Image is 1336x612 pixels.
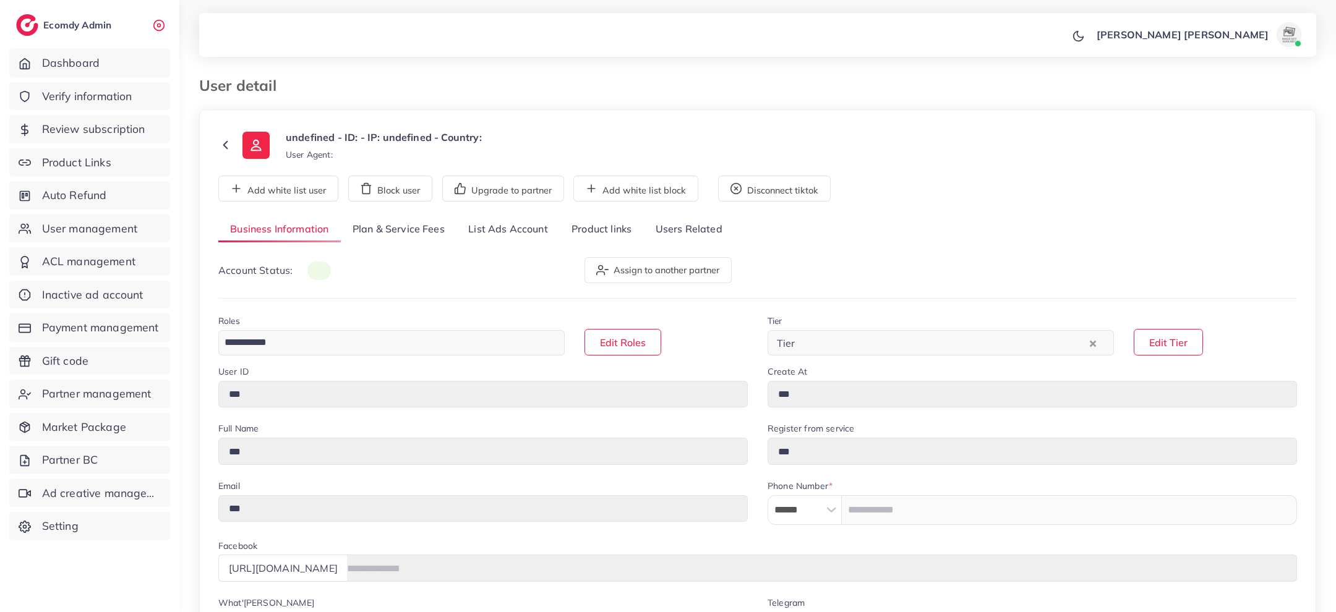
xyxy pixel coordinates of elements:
span: Gift code [42,353,88,369]
span: Partner management [42,386,152,402]
a: Business Information [218,216,341,243]
a: Ad creative management [9,479,170,508]
label: Roles [218,315,240,327]
span: Market Package [42,419,126,435]
a: Payment management [9,313,170,342]
a: Users Related [643,216,734,243]
label: Full Name [218,422,259,435]
label: Email [218,480,240,492]
span: Inactive ad account [42,287,143,303]
a: logoEcomdy Admin [16,14,114,36]
a: User management [9,215,170,243]
button: Disconnect tiktok [718,176,831,202]
img: logo [16,14,38,36]
span: Partner BC [42,452,98,468]
button: Upgrade to partner [442,176,564,202]
small: User Agent: [286,148,333,161]
a: Partner BC [9,446,170,474]
p: Account Status: [218,263,331,278]
label: User ID [218,365,249,378]
a: Auto Refund [9,181,170,210]
a: ACL management [9,247,170,276]
span: Dashboard [42,55,100,71]
span: Verify information [42,88,132,104]
input: Search for option [799,333,1087,352]
span: Review subscription [42,121,145,137]
img: ic-user-info.36bf1079.svg [242,132,270,159]
label: Phone Number [768,480,833,492]
span: Payment management [42,320,159,336]
a: Product Links [9,148,170,177]
button: Add white list block [573,176,698,202]
label: Telegram [768,597,805,609]
div: [URL][DOMAIN_NAME] [218,555,348,581]
span: Ad creative management [42,485,161,501]
label: What'[PERSON_NAME] [218,597,314,609]
a: Verify information [9,82,170,111]
p: [PERSON_NAME] [PERSON_NAME] [1097,27,1269,42]
button: Edit Tier [1134,329,1203,355]
button: Add white list user [218,176,338,202]
label: Register from service [768,422,854,435]
label: Facebook [218,540,257,552]
span: Setting [42,518,79,534]
a: Partner management [9,380,170,408]
input: Search for option [220,333,549,352]
a: Inactive ad account [9,281,170,309]
a: [PERSON_NAME] [PERSON_NAME]avatar [1090,22,1306,47]
a: Dashboard [9,49,170,77]
a: Product links [560,216,643,243]
span: ACL management [42,253,135,270]
a: Review subscription [9,115,170,143]
a: Market Package [9,413,170,441]
a: Setting [9,512,170,540]
label: Tier [768,315,782,327]
a: List Ads Account [456,216,560,243]
label: Create At [768,365,807,378]
button: Assign to another partner [584,257,732,283]
h3: User detail [199,77,286,95]
span: Product Links [42,155,111,171]
h2: Ecomdy Admin [43,19,114,31]
div: Search for option [768,330,1114,355]
button: Edit Roles [584,329,661,355]
a: Gift code [9,347,170,375]
p: undefined - ID: - IP: undefined - Country: [286,130,482,145]
img: avatar [1277,22,1301,47]
div: Search for option [218,330,565,355]
button: Clear Selected [1090,336,1096,350]
button: Block user [348,176,432,202]
span: Tier [774,334,798,352]
span: Auto Refund [42,187,107,203]
a: Plan & Service Fees [341,216,456,243]
span: User management [42,221,137,237]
